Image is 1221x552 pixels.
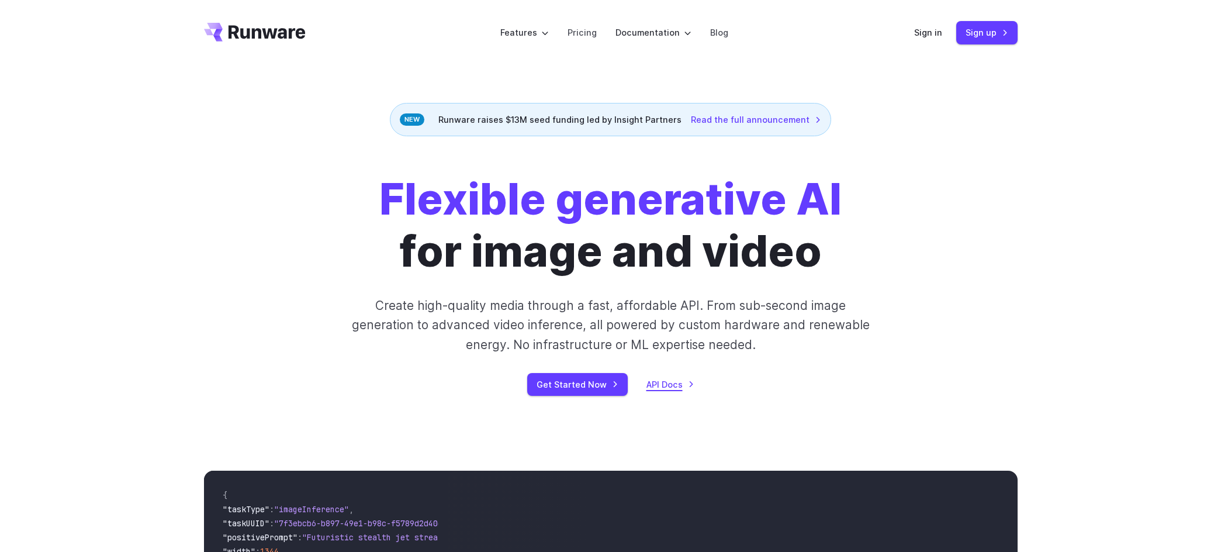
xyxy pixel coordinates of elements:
a: Sign in [914,26,942,39]
strong: Flexible generative AI [379,173,842,225]
span: "taskType" [223,504,269,515]
span: "7f3ebcb6-b897-49e1-b98c-f5789d2d40d7" [274,518,452,529]
label: Features [500,26,549,39]
a: Pricing [568,26,597,39]
span: "imageInference" [274,504,349,515]
p: Create high-quality media through a fast, affordable API. From sub-second image generation to adv... [350,296,871,354]
span: , [349,504,354,515]
span: : [269,518,274,529]
a: Sign up [956,21,1018,44]
a: Read the full announcement [691,113,821,126]
a: Blog [710,26,728,39]
a: API Docs [646,378,694,391]
div: Runware raises $13M seed funding led by Insight Partners [390,103,831,136]
label: Documentation [615,26,691,39]
span: : [298,532,302,543]
h1: for image and video [379,174,842,277]
span: "taskUUID" [223,518,269,529]
a: Go to / [204,23,306,42]
span: : [269,504,274,515]
span: { [223,490,227,501]
span: "positivePrompt" [223,532,298,543]
a: Get Started Now [527,373,628,396]
span: "Futuristic stealth jet streaking through a neon-lit cityscape with glowing purple exhaust" [302,532,728,543]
